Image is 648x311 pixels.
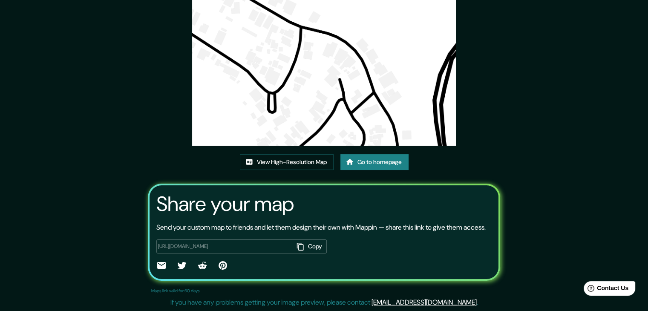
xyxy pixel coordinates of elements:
p: Send your custom map to friends and let them design their own with Mappin — share this link to gi... [156,222,486,233]
a: Go to homepage [340,154,409,170]
iframe: Help widget launcher [572,278,639,302]
button: Copy [294,239,327,253]
p: Maps link valid for 60 days. [151,288,201,294]
a: View High-Resolution Map [240,154,334,170]
a: [EMAIL_ADDRESS][DOMAIN_NAME] [372,298,477,307]
h3: Share your map [156,192,294,216]
p: If you have any problems getting your image preview, please contact . [170,297,478,308]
